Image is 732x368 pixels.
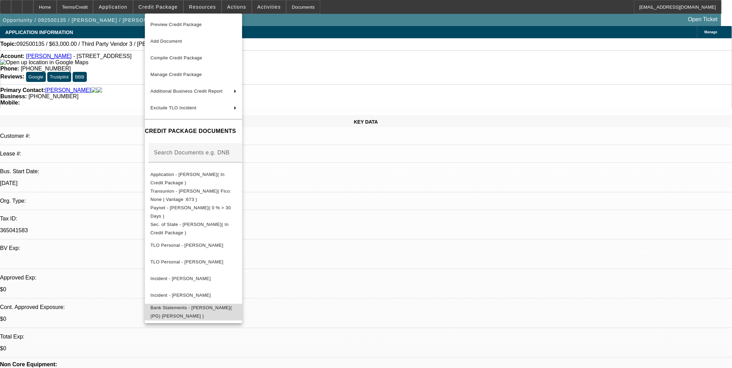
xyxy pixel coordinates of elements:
[150,172,224,185] span: Application - [PERSON_NAME]( In Credit Package )
[145,170,242,187] button: Application - Marc Tudor( In Credit Package )
[150,72,202,77] span: Manage Credit Package
[150,55,202,60] span: Compile Credit Package
[150,259,223,264] span: TLO Personal - [PERSON_NAME]
[150,276,211,281] span: Incident - [PERSON_NAME]
[145,303,242,320] button: Bank Statements - Tudor, Marc( (PG) Marc Tudor )
[150,221,229,235] span: Sec. of State - [PERSON_NAME]( In Credit Package )
[145,270,242,287] button: Incident - Tudor, Marc
[145,287,242,303] button: Incident - Sharma, Triveni
[150,205,231,218] span: Paynet - [PERSON_NAME]( 0 % > 30 Days )
[150,242,223,248] span: TLO Personal - [PERSON_NAME]
[154,149,230,155] mat-label: Search Documents e.g. DNB
[145,203,242,220] button: Paynet - Marc Tudor( 0 % > 30 Days )
[150,89,223,94] span: Additional Business Credit Report
[150,22,202,27] span: Preview Credit Package
[150,292,211,298] span: Incident - [PERSON_NAME]
[145,253,242,270] button: TLO Personal - Sharma, Triveni
[150,305,232,318] span: Bank Statements - [PERSON_NAME]( (PG) [PERSON_NAME] )
[145,187,242,203] button: Transunion - Tudor, Marc( Fico: None | Vantage :673 )
[145,220,242,237] button: Sec. of State - Marc Tudor( In Credit Package )
[150,39,182,44] span: Add Document
[150,105,196,110] span: Exclude TLO Incident
[145,127,242,135] h4: CREDIT PACKAGE DOCUMENTS
[150,188,231,202] span: Transunion - [PERSON_NAME]( Fico: None | Vantage :673 )
[145,237,242,253] button: TLO Personal - Tudor, Marc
